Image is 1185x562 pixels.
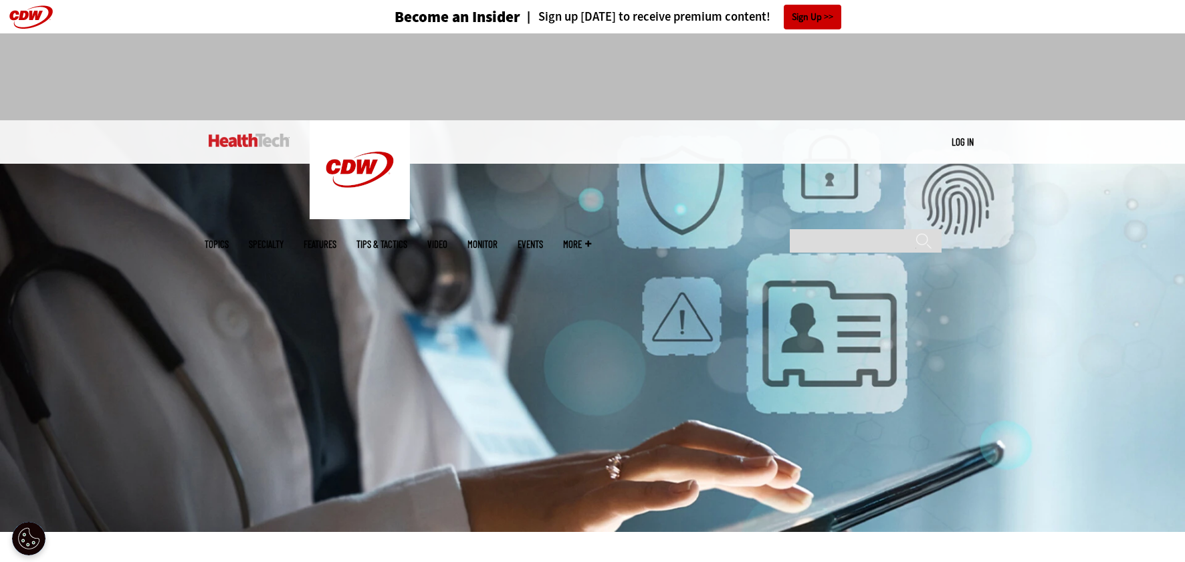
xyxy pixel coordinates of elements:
[344,9,520,25] a: Become an Insider
[563,239,591,249] span: More
[427,239,447,249] a: Video
[952,136,974,148] a: Log in
[209,134,290,147] img: Home
[395,9,520,25] h3: Become an Insider
[349,47,836,107] iframe: advertisement
[356,239,407,249] a: Tips & Tactics
[520,11,770,23] a: Sign up [DATE] to receive premium content!
[310,208,410,223] a: CDW
[304,239,336,249] a: Features
[205,239,229,249] span: Topics
[784,5,841,29] a: Sign Up
[12,522,45,555] div: Cookie Settings
[12,522,45,555] button: Open Preferences
[952,135,974,149] div: User menu
[467,239,498,249] a: MonITor
[310,120,410,219] img: Home
[518,239,543,249] a: Events
[249,239,284,249] span: Specialty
